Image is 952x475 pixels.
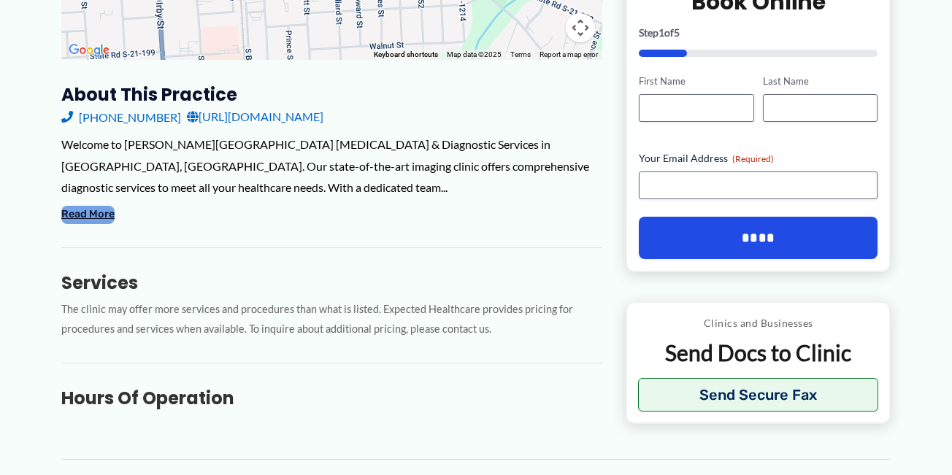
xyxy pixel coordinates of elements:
[732,153,774,164] span: (Required)
[639,151,878,166] label: Your Email Address
[510,50,531,58] a: Terms (opens in new tab)
[566,13,595,42] button: Map camera controls
[674,26,680,39] span: 5
[61,300,602,339] p: The clinic may offer more services and procedures than what is listed. Expected Healthcare provid...
[639,74,753,88] label: First Name
[61,387,602,409] h3: Hours of Operation
[61,206,115,223] button: Read More
[61,83,602,106] h3: About this practice
[639,28,878,38] p: Step of
[65,41,113,60] img: Google
[374,50,438,60] button: Keyboard shortcuts
[659,26,664,39] span: 1
[61,106,181,128] a: [PHONE_NUMBER]
[187,106,323,128] a: [URL][DOMAIN_NAME]
[763,74,878,88] label: Last Name
[540,50,598,58] a: Report a map error
[447,50,502,58] span: Map data ©2025
[61,271,602,294] h3: Services
[638,378,878,412] button: Send Secure Fax
[638,339,878,367] p: Send Docs to Clinic
[638,314,878,333] p: Clinics and Businesses
[65,41,113,60] a: Open this area in Google Maps (opens a new window)
[61,134,602,198] div: Welcome to [PERSON_NAME][GEOGRAPHIC_DATA] [MEDICAL_DATA] & Diagnostic Services in [GEOGRAPHIC_DAT...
